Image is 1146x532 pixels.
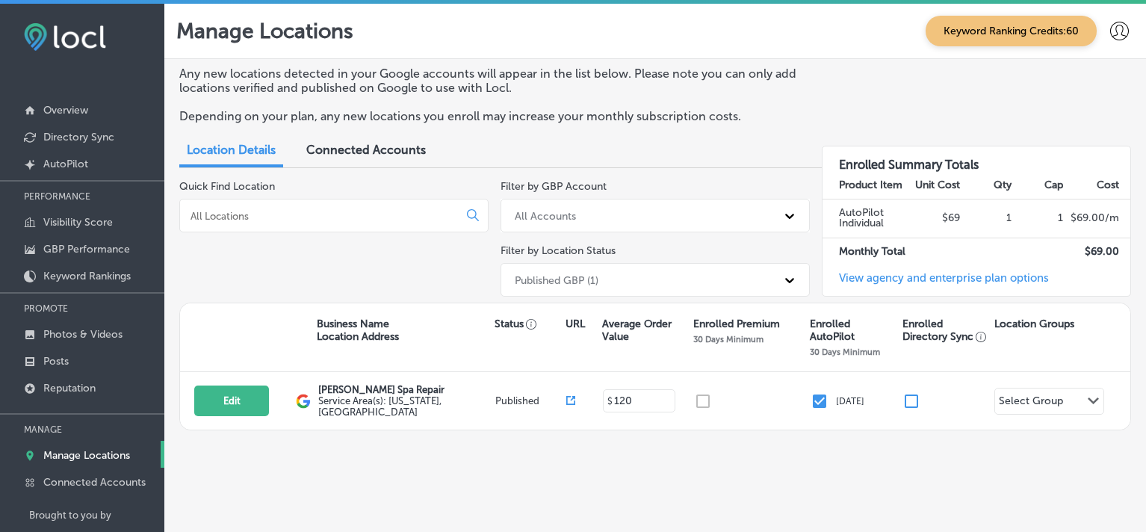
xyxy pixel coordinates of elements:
[318,395,442,418] span: Oregon, USA
[29,510,164,521] p: Brought to you by
[515,209,576,222] div: All Accounts
[501,244,616,257] label: Filter by Location Status
[693,318,780,330] p: Enrolled Premium
[43,476,146,489] p: Connected Accounts
[607,396,613,406] p: $
[43,270,131,282] p: Keyword Rankings
[179,109,798,123] p: Depending on your plan, any new locations you enroll may increase your monthly subscription costs.
[43,382,96,395] p: Reputation
[317,318,399,343] p: Business Name Location Address
[194,386,269,416] button: Edit
[187,143,276,157] span: Location Details
[43,131,114,143] p: Directory Sync
[176,19,353,43] p: Manage Locations
[179,66,798,95] p: Any new locations detected in your Google accounts will appear in the list below. Please note you...
[43,104,88,117] p: Overview
[823,199,909,238] td: AutoPilot Individual
[693,334,764,344] p: 30 Days Minimum
[999,395,1063,412] div: Select Group
[994,318,1074,330] p: Location Groups
[926,16,1097,46] span: Keyword Ranking Credits: 60
[836,396,864,406] p: [DATE]
[296,394,311,409] img: logo
[43,158,88,170] p: AutoPilot
[43,243,130,256] p: GBP Performance
[566,318,585,330] p: URL
[908,172,960,199] th: Unit Cost
[1012,172,1064,199] th: Cap
[1064,172,1130,199] th: Cost
[189,209,455,223] input: All Locations
[43,355,69,368] p: Posts
[43,216,113,229] p: Visibility Score
[318,384,492,395] p: [PERSON_NAME] Spa Repair
[823,271,1049,296] a: View agency and enterprise plan options
[908,199,960,238] td: $69
[43,328,123,341] p: Photos & Videos
[839,179,902,191] strong: Product Item
[501,180,607,193] label: Filter by GBP Account
[823,146,1130,172] h3: Enrolled Summary Totals
[515,273,598,286] div: Published GBP (1)
[24,23,106,51] img: fda3e92497d09a02dc62c9cd864e3231.png
[1012,199,1064,238] td: 1
[810,347,880,357] p: 30 Days Minimum
[495,318,566,330] p: Status
[43,449,130,462] p: Manage Locations
[902,318,987,343] p: Enrolled Directory Sync
[961,199,1012,238] td: 1
[179,180,275,193] label: Quick Find Location
[495,395,566,406] p: Published
[1064,238,1130,265] td: $ 69.00
[602,318,686,343] p: Average Order Value
[823,238,909,265] td: Monthly Total
[810,318,894,343] p: Enrolled AutoPilot
[1064,199,1130,238] td: $ 69.00 /m
[961,172,1012,199] th: Qty
[306,143,426,157] span: Connected Accounts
